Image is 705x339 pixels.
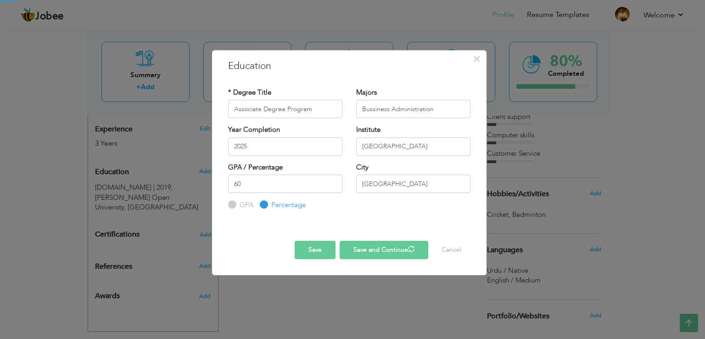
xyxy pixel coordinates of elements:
label: Majors [356,88,377,97]
button: Close [470,51,484,66]
label: GPA / Percentage [228,163,283,172]
label: Percentage [269,200,306,210]
label: GPA [237,200,253,210]
label: Year Completion [228,125,280,135]
label: City [356,163,369,172]
label: * Degree Title [228,88,271,97]
h3: Education [228,59,470,73]
button: Save and Continue [340,241,428,259]
div: Add your educational degree. [95,163,211,213]
button: Save [295,241,336,259]
span: × [473,51,481,67]
button: Cancel [432,241,470,259]
label: Institute [356,125,380,135]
